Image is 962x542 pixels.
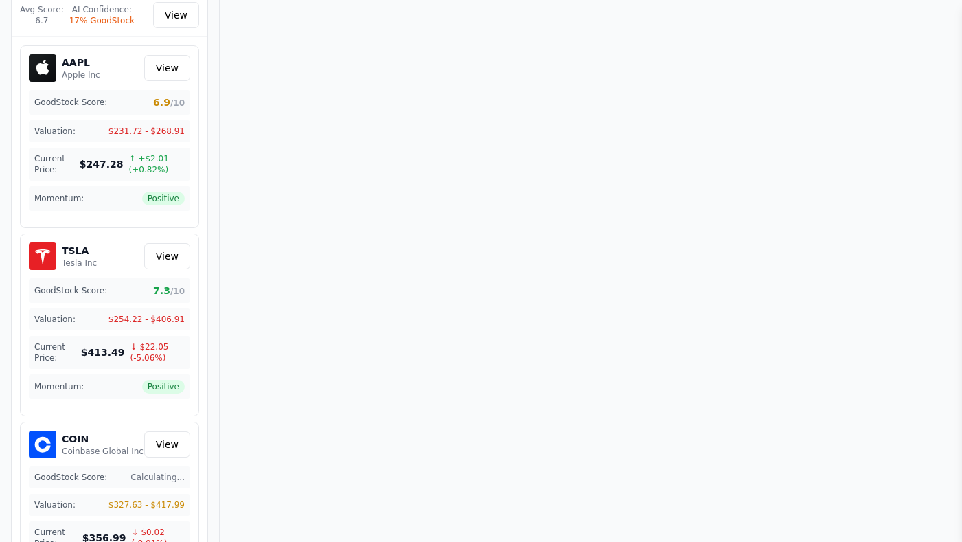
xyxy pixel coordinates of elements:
span: $413.49 [81,346,125,359]
span: ↓ $22.05 (-5.06%) [130,341,185,363]
span: GoodStock Score: [34,285,107,296]
span: Positive [142,380,185,394]
span: /10 [170,286,185,296]
a: View [144,55,190,81]
span: $231.72 - $268.91 [108,126,185,137]
span: /10 [170,98,185,108]
span: 7.3 [153,284,185,297]
a: View [144,243,190,269]
span: ↑ +$2.01 (+0.82%) [129,153,185,175]
h5: TSLA [62,244,97,258]
img: AAPL [29,54,56,82]
div: Avg Score: [20,4,64,15]
span: Valuation: [34,499,76,510]
h5: COIN [62,432,144,446]
span: GoodStock Score: [34,472,107,483]
span: 6.9 [153,95,185,109]
span: $247.28 [80,157,124,171]
img: COIN [29,431,56,458]
span: GoodStock Score: [34,97,107,108]
span: Positive [142,192,185,205]
span: Current Price: [34,153,80,175]
span: Current Price: [34,341,81,363]
div: 6.7 [20,15,64,26]
span: Momentum: [34,193,84,204]
span: Valuation: [34,314,76,325]
span: Momentum: [34,381,84,392]
p: Tesla Inc [62,258,97,269]
a: View [144,431,190,458]
img: TSLA [29,242,56,270]
span: Valuation: [34,126,76,137]
span: $254.22 - $406.91 [108,314,185,325]
div: AI Confidence: [69,4,135,15]
a: View [153,2,199,28]
h5: AAPL [62,56,100,69]
p: Apple Inc [62,69,100,80]
p: Coinbase Global Inc [62,446,144,457]
span: Calculating... [130,472,185,483]
div: 17% GoodStock [69,15,135,26]
span: $327.63 - $417.99 [108,499,185,510]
